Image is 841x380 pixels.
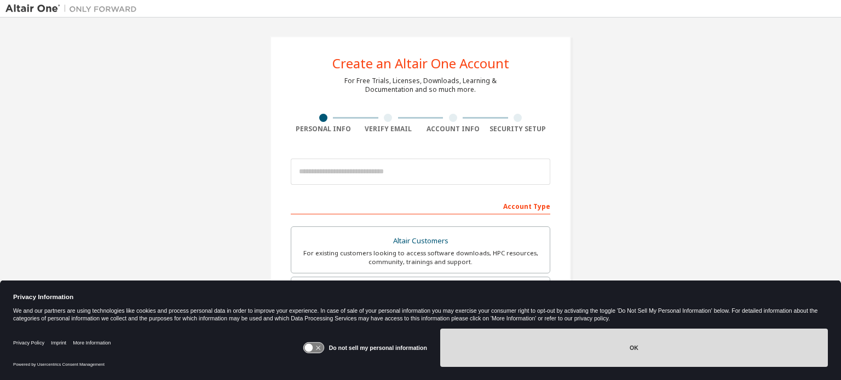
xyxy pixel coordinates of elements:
div: Create an Altair One Account [332,57,509,70]
div: For existing customers looking to access software downloads, HPC resources, community, trainings ... [298,249,543,266]
div: Security Setup [486,125,551,133]
div: Account Type [291,197,550,214]
div: Personal Info [291,125,356,133]
img: Altair One [5,3,142,14]
div: Altair Customers [298,233,543,249]
div: Account Info [420,125,486,133]
div: For Free Trials, Licenses, Downloads, Learning & Documentation and so much more. [344,77,497,94]
div: Verify Email [356,125,421,133]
